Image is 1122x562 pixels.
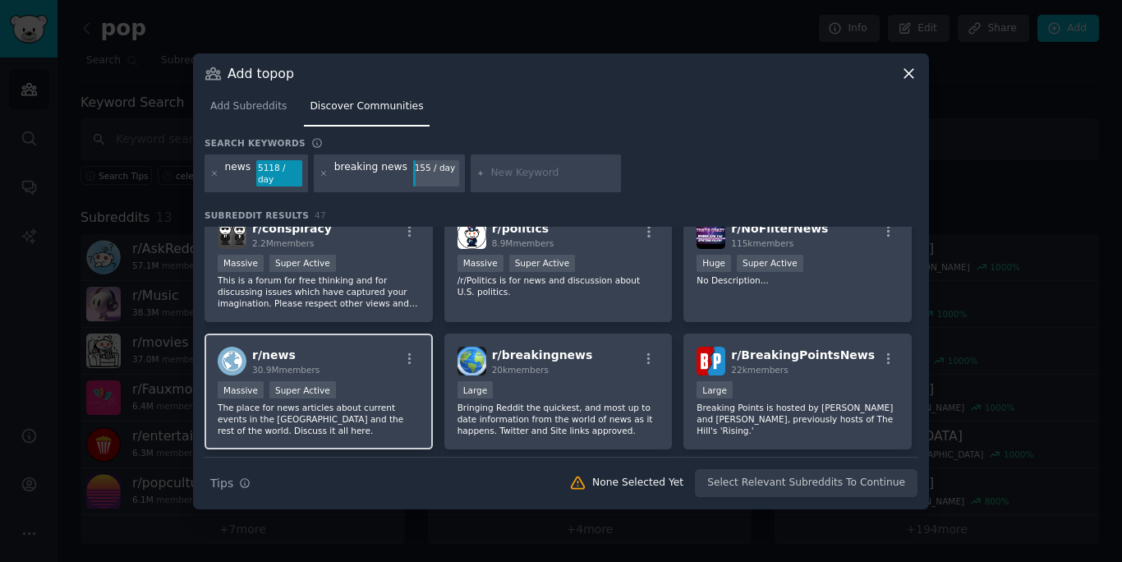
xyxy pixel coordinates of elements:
span: r/ BreakingPointsNews [731,348,875,362]
span: 2.2M members [252,238,315,248]
span: r/ politics [492,222,549,235]
img: NoFilterNews [697,220,725,249]
p: No Description... [697,274,899,286]
div: Large [458,381,494,398]
span: Add Subreddits [210,99,287,114]
button: Tips [205,469,256,498]
div: None Selected Yet [592,476,683,491]
div: Massive [458,255,504,272]
div: Huge [697,255,731,272]
div: breaking news [334,160,407,187]
p: Bringing Reddit the quickest, and most up to date information from the world of news as it happen... [458,402,660,436]
div: 155 / day [413,160,459,175]
span: 47 [315,210,326,220]
div: 5118 / day [256,160,302,187]
div: news [225,160,251,187]
span: 20k members [492,365,549,375]
p: Breaking Points is hosted by [PERSON_NAME] and [PERSON_NAME], previously hosts of The Hill's 'Ris... [697,402,899,436]
p: The place for news articles about current events in the [GEOGRAPHIC_DATA] and the rest of the wor... [218,402,420,436]
img: news [218,347,246,375]
img: BreakingPointsNews [697,347,725,375]
div: Super Active [269,381,336,398]
p: This is a forum for free thinking and for discussing issues which have captured your imagination.... [218,274,420,309]
div: Super Active [737,255,803,272]
a: Add Subreddits [205,94,292,127]
span: r/ conspiracy [252,222,332,235]
div: Super Active [269,255,336,272]
span: r/ news [252,348,296,362]
img: breakingnews [458,347,486,375]
h3: Add to pop [228,65,294,82]
h3: Search keywords [205,137,306,149]
img: conspiracy [218,220,246,249]
span: Subreddit Results [205,210,309,221]
span: Tips [210,475,233,492]
span: 22k members [731,365,788,375]
div: Large [697,381,733,398]
p: /r/Politics is for news and discussion about U.S. politics. [458,274,660,297]
div: Massive [218,255,264,272]
span: 115k members [731,238,793,248]
div: Super Active [509,255,576,272]
img: politics [458,220,486,249]
input: New Keyword [490,166,615,181]
span: r/ breakingnews [492,348,593,362]
span: Discover Communities [310,99,423,114]
span: 8.9M members [492,238,554,248]
span: r/ NoFilterNews [731,222,828,235]
a: Discover Communities [304,94,429,127]
span: 30.9M members [252,365,320,375]
div: Massive [218,381,264,398]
